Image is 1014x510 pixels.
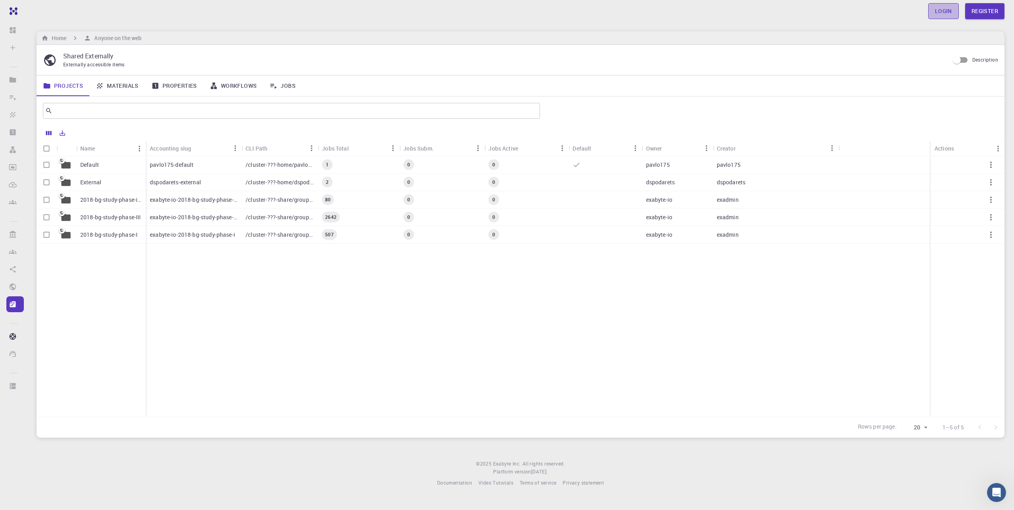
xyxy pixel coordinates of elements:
p: /cluster-???-share/groups/exabyte-io/exabyte-io-2018-bg-study-phase-iii [246,213,314,221]
a: Materials [89,75,145,96]
span: Terms of service [520,479,556,486]
button: Sort [191,142,204,155]
span: 507 [322,231,337,238]
span: 0 [489,196,498,203]
span: 2 [323,179,332,185]
div: CLI Path [242,141,318,156]
p: /cluster-???-home/dspodarets/dspodarets-external [246,178,314,186]
p: /cluster-???-home/pavlo175/pavlo175-default [246,161,314,169]
span: 0 [489,179,498,185]
div: 20 [900,422,930,433]
p: /cluster-???-share/groups/exabyte-io/exabyte-io-2018-bg-study-phase-i-ph [246,196,314,204]
span: Exabyte Inc. [493,460,521,467]
div: Actions [935,141,954,156]
p: dspodarets [717,178,746,186]
div: Name [80,141,95,156]
span: Privacy statement [563,479,604,486]
a: Video Tutorials [478,479,513,487]
a: [DATE]. [531,468,548,476]
a: Projects [37,75,89,96]
h6: Home [48,34,66,42]
p: Default [80,161,99,169]
button: Menu [556,142,569,155]
img: logo [6,7,17,15]
div: Name [76,141,146,156]
span: 0 [404,214,413,220]
nav: breadcrumb [40,34,143,42]
p: 1–5 of 5 [942,423,964,431]
span: 0 [404,196,413,203]
span: 2642 [322,214,340,220]
a: Terms of service [520,479,556,487]
p: External [80,178,101,186]
span: Video Tutorials [478,479,513,486]
span: Documentation [437,479,472,486]
div: Jobs Subm. [399,141,484,156]
p: exabyte-io-2018-bg-study-phase-i-ph [150,196,238,204]
p: exabyte-io [646,196,673,204]
span: Externally accessible items [63,61,125,68]
button: Menu [992,142,1004,155]
div: Jobs Active [488,141,518,156]
a: Properties [145,75,203,96]
p: Shared Externally [63,51,943,61]
a: Jobs [263,75,302,96]
button: Menu [472,142,484,155]
p: pavlo175 [646,161,670,169]
span: Description [972,56,998,63]
div: Accounting slug [150,141,191,156]
h6: Anyone on the web [91,34,141,42]
p: dspodarets [646,178,675,186]
span: 0 [404,161,413,168]
div: Jobs Total [322,141,349,156]
p: pavlo175 [717,161,741,169]
p: exabyte-io [646,231,673,239]
div: Accounting slug [146,141,242,156]
p: 2018-bg-study-phase-III [80,213,141,221]
span: 0 [489,161,498,168]
p: exadmin [717,231,739,239]
span: 0 [404,179,413,185]
span: 0 [489,214,498,220]
span: 0 [404,231,413,238]
a: Exabyte Inc. [493,460,521,468]
span: 80 [322,196,334,203]
a: Workflows [203,75,263,96]
div: CLI Path [246,141,267,156]
a: Login [928,3,959,19]
p: exabyte-io-2018-bg-study-phase-iii [150,213,238,221]
p: exabyte-io [646,213,673,221]
span: 1 [323,161,332,168]
span: 0 [489,231,498,238]
div: Creator [717,141,736,156]
div: Jobs Subm. [403,141,434,156]
button: Menu [826,142,838,155]
a: Privacy statement [563,479,604,487]
p: exabyte-io-2018-bg-study-phase-i [150,231,235,239]
button: Columns [42,127,56,139]
button: Menu [305,142,318,155]
p: pavlo175-default [150,161,194,169]
p: exadmin [717,196,739,204]
p: Rows per page: [858,423,897,432]
button: Menu [700,142,713,155]
div: Default [569,141,642,156]
div: Owner [646,141,662,156]
button: Menu [133,142,146,155]
button: Export [56,127,69,139]
div: Owner [642,141,713,156]
button: Sort [736,142,749,155]
span: [DATE] . [531,468,548,475]
p: dspodarets-external [150,178,201,186]
span: Platform version [493,468,531,476]
div: Creator [713,141,838,156]
span: All rights reserved. [522,460,565,468]
button: Menu [229,142,242,155]
div: Jobs Active [484,141,569,156]
div: Icon [56,141,76,156]
div: Jobs Total [318,141,399,156]
p: exadmin [717,213,739,221]
button: Sort [662,142,675,155]
a: Documentation [437,479,472,487]
div: Actions [931,141,1004,156]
